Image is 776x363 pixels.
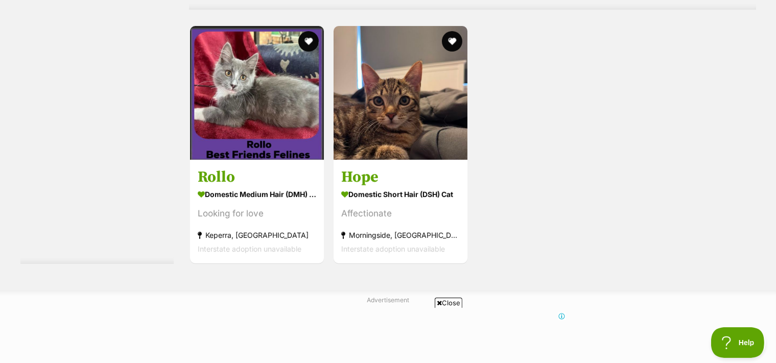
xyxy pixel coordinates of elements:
strong: Keperra, [GEOGRAPHIC_DATA] [198,228,316,242]
strong: Domestic Short Hair (DSH) Cat [341,187,460,202]
img: Rollo - Domestic Medium Hair (DMH) Cat [190,26,324,160]
img: Hope - Domestic Short Hair (DSH) Cat [334,26,467,160]
span: Interstate adoption unavailable [198,245,301,253]
a: Rollo Domestic Medium Hair (DMH) Cat Looking for love Keperra, [GEOGRAPHIC_DATA] Interstate adopt... [190,160,324,263]
div: Looking for love [198,207,316,221]
span: Interstate adoption unavailable [341,245,445,253]
iframe: Help Scout Beacon - Open [711,327,766,358]
h3: Rollo [198,167,316,187]
strong: Morningside, [GEOGRAPHIC_DATA] [341,228,460,242]
button: favourite [298,31,319,52]
a: Hope Domestic Short Hair (DSH) Cat Affectionate Morningside, [GEOGRAPHIC_DATA] Interstate adoptio... [334,160,467,263]
strong: Domestic Medium Hair (DMH) Cat [198,187,316,202]
button: favourite [442,31,462,52]
h3: Hope [341,167,460,187]
span: Close [435,298,462,308]
iframe: Advertisement [202,312,574,358]
div: Affectionate [341,207,460,221]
